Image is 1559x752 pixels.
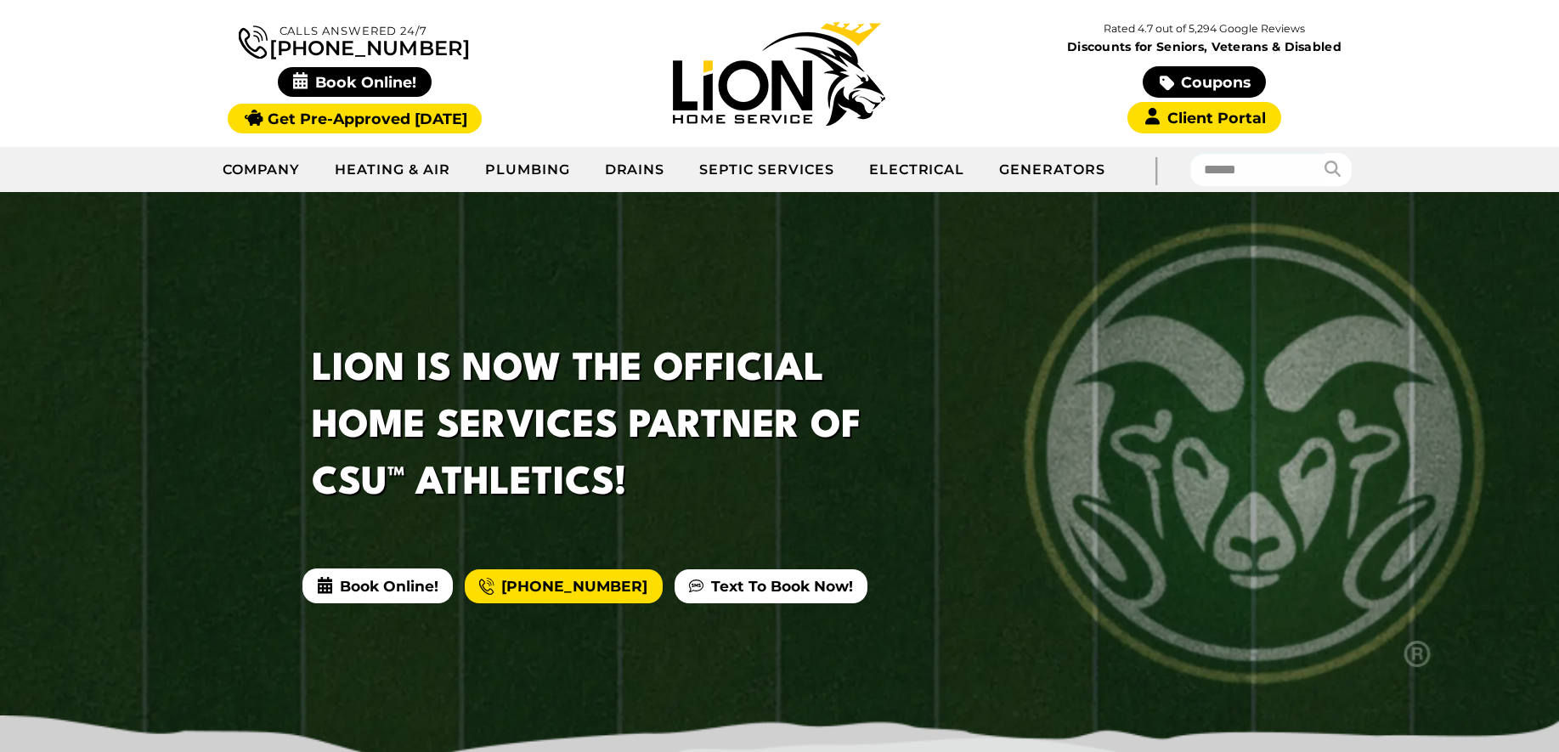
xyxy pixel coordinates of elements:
[852,149,983,191] a: Electrical
[312,342,930,513] h1: LION IS NOW THE OFFICIAL HOME SERVICES PARTNER OF CSU™ ATHLETICS!
[1122,147,1190,192] div: |
[673,22,885,126] img: Lion Home Service
[675,569,867,603] a: Text To Book Now!
[206,149,319,191] a: Company
[996,41,1414,53] span: Discounts for Seniors, Veterans & Disabled
[682,149,851,191] a: Septic Services
[982,149,1122,191] a: Generators
[1127,102,1280,133] a: Client Portal
[228,104,482,133] a: Get Pre-Approved [DATE]
[302,568,452,602] span: Book Online!
[318,149,467,191] a: Heating & Air
[278,67,432,97] span: Book Online!
[1143,66,1265,98] a: Coupons
[239,22,470,59] a: [PHONE_NUMBER]
[468,149,588,191] a: Plumbing
[588,149,683,191] a: Drains
[991,20,1416,38] p: Rated 4.7 out of 5,294 Google Reviews
[465,569,662,603] a: [PHONE_NUMBER]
